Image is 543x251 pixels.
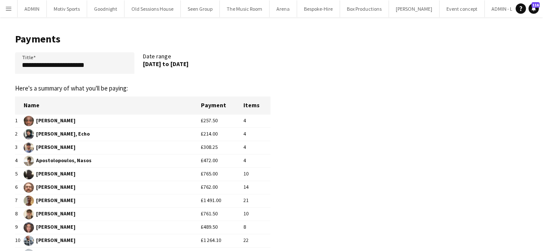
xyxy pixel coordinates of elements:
td: 6 [15,181,24,194]
span: 116 [531,2,540,8]
td: £1 264.10 [201,234,243,247]
td: 4 [243,154,270,167]
button: [PERSON_NAME] [389,0,440,17]
span: [PERSON_NAME] [24,169,201,179]
span: Apostolopoulos, Nasos [24,156,201,166]
span: [PERSON_NAME], Echo [24,129,201,139]
td: £308.25 [201,141,243,154]
button: Box Productions [340,0,389,17]
td: 14 [243,181,270,194]
td: £472.00 [201,154,243,167]
td: 10 [243,207,270,221]
td: £214.00 [201,127,243,141]
button: The Music Room [220,0,270,17]
span: [PERSON_NAME] [24,236,201,246]
td: £257.50 [201,114,243,127]
button: Seen Group [181,0,220,17]
td: 8 [243,221,270,234]
button: ADMIN - LEAVE [485,0,531,17]
div: Date range [143,52,271,77]
p: Here's a summary of what you'll be paying: [15,85,270,92]
td: 21 [243,194,270,207]
td: 10 [243,167,270,181]
td: 9 [15,221,24,234]
span: [PERSON_NAME] [24,209,201,219]
button: Arena [270,0,297,17]
button: Goodnight [87,0,124,17]
td: 3 [15,141,24,154]
th: Payment [201,97,243,114]
td: 10 [15,234,24,247]
button: Old Sessions House [124,0,181,17]
td: 4 [243,114,270,127]
td: 2 [15,127,24,141]
th: Name [24,97,201,114]
td: £761.50 [201,207,243,221]
span: [PERSON_NAME] [24,222,201,233]
span: [PERSON_NAME] [24,182,201,193]
td: 5 [15,167,24,181]
td: 22 [243,234,270,247]
button: Motiv Sports [47,0,87,17]
h1: Payments [15,33,270,45]
span: [PERSON_NAME] [24,142,201,153]
a: 116 [528,3,539,14]
button: Bespoke-Hire [297,0,340,17]
th: Items [243,97,270,114]
td: £765.00 [201,167,243,181]
td: 4 [243,141,270,154]
td: £489.50 [201,221,243,234]
span: [PERSON_NAME] [24,116,201,126]
td: 7 [15,194,24,207]
td: 1 [15,114,24,127]
td: £762.00 [201,181,243,194]
span: [PERSON_NAME] [24,196,201,206]
td: 4 [15,154,24,167]
td: 8 [15,207,24,221]
div: [DATE] to [DATE] [143,60,262,68]
td: £1 491.00 [201,194,243,207]
td: 4 [243,127,270,141]
button: ADMIN [18,0,47,17]
button: Event concept [440,0,485,17]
